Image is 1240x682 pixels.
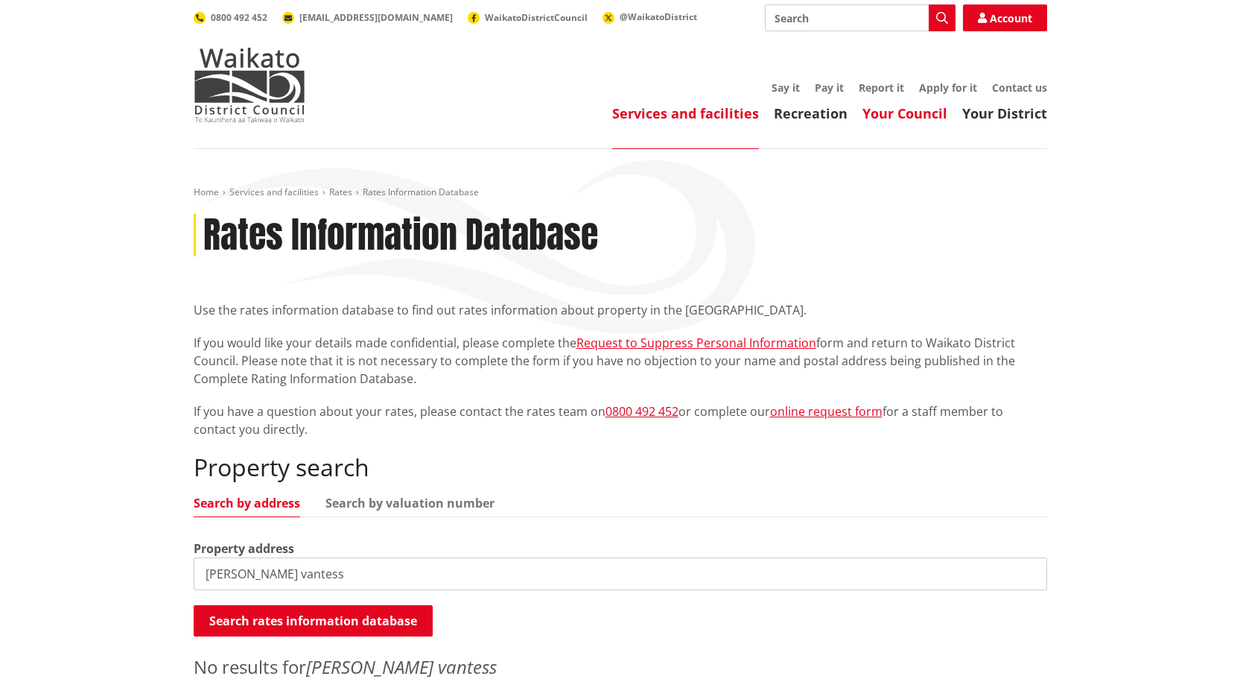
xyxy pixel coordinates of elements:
[194,334,1047,388] p: If you would like your details made confidential, please complete the form and return to Waikato ...
[770,403,883,420] a: online request form
[194,453,1047,481] h2: Property search
[194,186,1047,199] nav: breadcrumb
[194,497,300,509] a: Search by address
[229,186,319,198] a: Services and facilities
[194,301,1047,319] p: Use the rates information database to find out rates information about property in the [GEOGRAPHI...
[194,605,433,637] button: Search rates information database
[765,4,956,31] input: Search input
[203,214,598,257] h1: Rates Information Database
[612,104,759,122] a: Services and facilities
[602,10,697,23] a: @WaikatoDistrict
[576,335,816,351] a: Request to Suppress Personal Information
[306,654,497,679] em: [PERSON_NAME] vantess
[194,540,294,558] label: Property address
[1171,619,1225,673] iframe: Messenger Launcher
[862,104,947,122] a: Your Council
[772,80,800,95] a: Say it
[194,11,267,24] a: 0800 492 452
[194,402,1047,438] p: If you have a question about your rates, please contact the rates team on or complete our for a s...
[962,104,1047,122] a: Your District
[194,48,305,122] img: Waikato District Council - Te Kaunihera aa Takiwaa o Waikato
[468,11,588,24] a: WaikatoDistrictCouncil
[299,11,453,24] span: [EMAIL_ADDRESS][DOMAIN_NAME]
[859,80,904,95] a: Report it
[919,80,977,95] a: Apply for it
[211,11,267,24] span: 0800 492 452
[194,654,1047,681] p: No results for
[620,10,697,23] span: @WaikatoDistrict
[325,497,495,509] a: Search by valuation number
[282,11,453,24] a: [EMAIL_ADDRESS][DOMAIN_NAME]
[605,403,678,420] a: 0800 492 452
[992,80,1047,95] a: Contact us
[329,186,352,198] a: Rates
[194,186,219,198] a: Home
[774,104,848,122] a: Recreation
[194,558,1047,590] input: e.g. Duke Street NGARUAWAHIA
[485,11,588,24] span: WaikatoDistrictCouncil
[963,4,1047,31] a: Account
[363,186,479,198] span: Rates Information Database
[815,80,844,95] a: Pay it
